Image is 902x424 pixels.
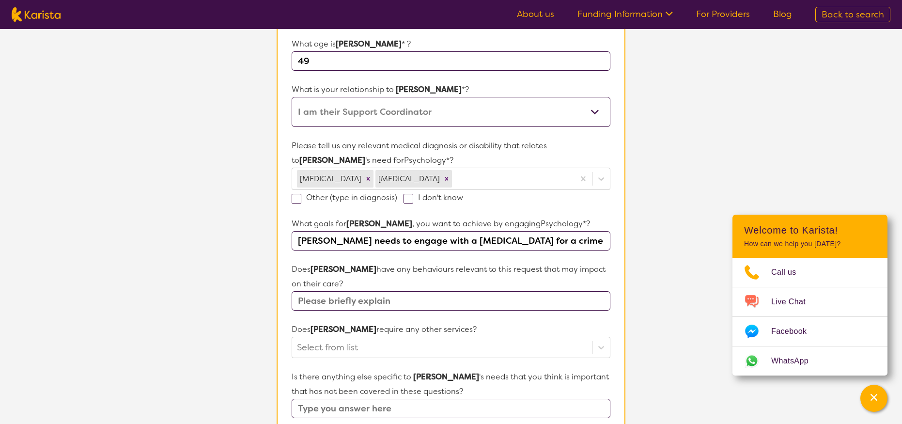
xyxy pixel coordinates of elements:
strong: [PERSON_NAME] [311,324,376,334]
button: Channel Menu [860,385,887,412]
ul: Choose channel [732,258,887,376]
p: How can we help you [DATE]? [744,240,876,248]
label: Other (type in diagnosis) [292,192,404,203]
a: Funding Information [577,8,673,20]
p: Is there anything else specific to 's needs that you think is important that has not been covered... [292,370,610,399]
strong: [PERSON_NAME] [346,219,412,229]
span: Live Chat [771,295,817,309]
p: Does require any other services? [292,322,610,337]
span: WhatsApp [771,354,820,368]
span: Call us [771,265,808,280]
p: Does have any behaviours relevant to this request that may impact on their care? [292,262,610,291]
a: Blog [773,8,792,20]
div: Remove Schizophrenia [363,170,373,188]
input: Please briefly explain [292,291,610,311]
a: Back to search [815,7,890,22]
h2: Welcome to Karista! [744,224,876,236]
p: What age is * ? [292,37,610,51]
div: [MEDICAL_DATA] [375,170,441,188]
div: Channel Menu [732,215,887,376]
a: Web link opens in a new tab. [732,346,887,376]
strong: [PERSON_NAME] [336,39,402,49]
input: Type you answer here [292,231,610,251]
span: Facebook [771,324,818,339]
a: About us [517,8,554,20]
input: Type you answer here [292,399,610,418]
span: Back to search [822,9,884,20]
p: Please tell us any relevant medical diagnosis or disability that relates to 's need for Psycholog... [292,139,610,168]
div: Remove PTSD [441,170,452,188]
p: What is your relationship to *? [292,82,610,97]
a: For Providers [696,8,750,20]
input: Type here [292,51,610,71]
strong: [PERSON_NAME] [413,372,479,382]
strong: [PERSON_NAME] [311,264,376,274]
label: I don't know [404,192,469,203]
img: Karista logo [12,7,61,22]
div: [MEDICAL_DATA] [297,170,363,188]
strong: [PERSON_NAME] [396,84,462,94]
strong: [PERSON_NAME] [299,155,365,165]
p: What goals for , you want to achieve by engaging Psychology *? [292,217,610,231]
